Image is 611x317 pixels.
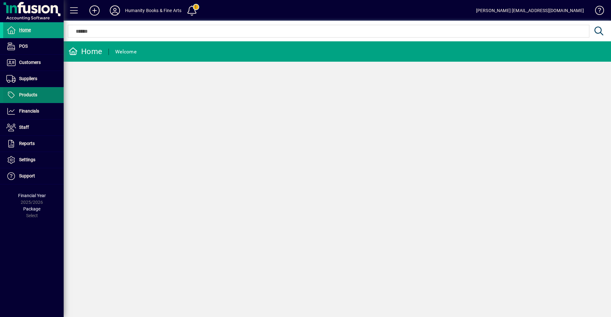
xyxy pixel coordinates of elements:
[3,152,64,168] a: Settings
[19,92,37,97] span: Products
[19,125,29,130] span: Staff
[19,27,31,32] span: Home
[590,1,603,22] a: Knowledge Base
[18,193,46,198] span: Financial Year
[19,60,41,65] span: Customers
[115,47,137,57] div: Welcome
[125,5,182,16] div: Humanity Books & Fine Arts
[476,5,584,16] div: [PERSON_NAME] [EMAIL_ADDRESS][DOMAIN_NAME]
[3,87,64,103] a: Products
[3,136,64,152] a: Reports
[19,173,35,178] span: Support
[3,38,64,54] a: POS
[19,141,35,146] span: Reports
[19,157,35,162] span: Settings
[3,168,64,184] a: Support
[3,71,64,87] a: Suppliers
[19,76,37,81] span: Suppliers
[3,55,64,71] a: Customers
[3,120,64,135] a: Staff
[68,46,102,57] div: Home
[19,108,39,114] span: Financials
[19,44,28,49] span: POS
[84,5,105,16] button: Add
[105,5,125,16] button: Profile
[3,103,64,119] a: Financials
[23,206,40,211] span: Package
